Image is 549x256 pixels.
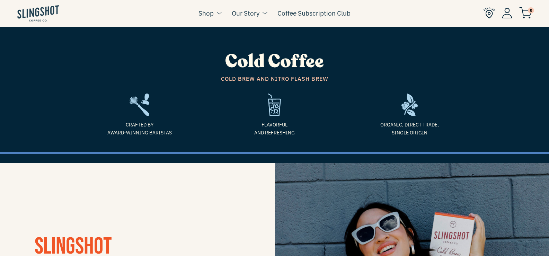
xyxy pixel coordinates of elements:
img: refreshing-1635975143169.svg [268,94,281,116]
span: Organic, Direct Trade, Single Origin [347,121,472,136]
a: 0 [519,9,532,17]
span: 0 [528,7,534,14]
span: Cold Coffee [225,49,324,74]
img: Account [502,8,512,18]
a: Our Story [232,8,259,18]
a: Shop [198,8,214,18]
img: Find Us [484,7,495,19]
a: Coffee Subscription Club [277,8,351,18]
span: Cold Brew and Nitro Flash Brew [77,74,472,83]
span: Flavorful and refreshing [212,121,337,136]
img: frame2-1635783918803.svg [130,94,149,116]
img: cart [519,7,532,19]
span: Crafted by Award-Winning Baristas [77,121,202,136]
img: frame-1635784469962.svg [401,94,418,116]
